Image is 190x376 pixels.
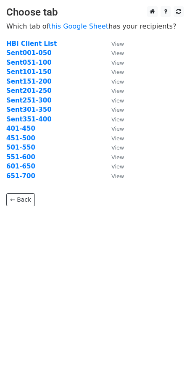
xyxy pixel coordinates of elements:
[103,78,124,85] a: View
[111,126,124,132] small: View
[6,125,35,132] a: 401-450
[111,60,124,66] small: View
[6,163,35,170] a: 601-650
[111,154,124,160] small: View
[103,172,124,180] a: View
[148,336,190,376] iframe: Chat Widget
[103,68,124,76] a: View
[111,135,124,142] small: View
[103,59,124,66] a: View
[111,173,124,179] small: View
[103,97,124,104] a: View
[6,193,35,206] a: ← Back
[111,50,124,56] small: View
[6,134,35,142] a: 451-500
[111,41,124,47] small: View
[103,49,124,57] a: View
[111,69,124,75] small: View
[111,145,124,151] small: View
[6,78,52,85] a: Sent151-200
[6,87,52,95] a: Sent201-250
[6,68,52,76] a: Sent101-150
[103,144,124,151] a: View
[103,40,124,47] a: View
[6,116,52,123] a: Sent351-400
[111,107,124,113] small: View
[6,153,35,161] a: 551-600
[6,97,52,104] a: Sent251-300
[49,22,108,30] a: this Google Sheet
[111,163,124,170] small: View
[6,40,57,47] a: HBI Client List
[6,6,184,18] h3: Choose tab
[6,172,35,180] a: 651-700
[111,88,124,94] small: View
[111,97,124,104] small: View
[103,116,124,123] a: View
[111,116,124,123] small: View
[6,59,52,66] a: Sent051-100
[103,163,124,170] a: View
[103,134,124,142] a: View
[103,153,124,161] a: View
[6,22,184,31] p: Which tab of has your recipients?
[103,106,124,113] a: View
[6,49,52,57] a: Sent001-050
[6,106,52,113] a: Sent301-350
[103,125,124,132] a: View
[103,87,124,95] a: View
[111,79,124,85] small: View
[6,144,35,151] a: 501-550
